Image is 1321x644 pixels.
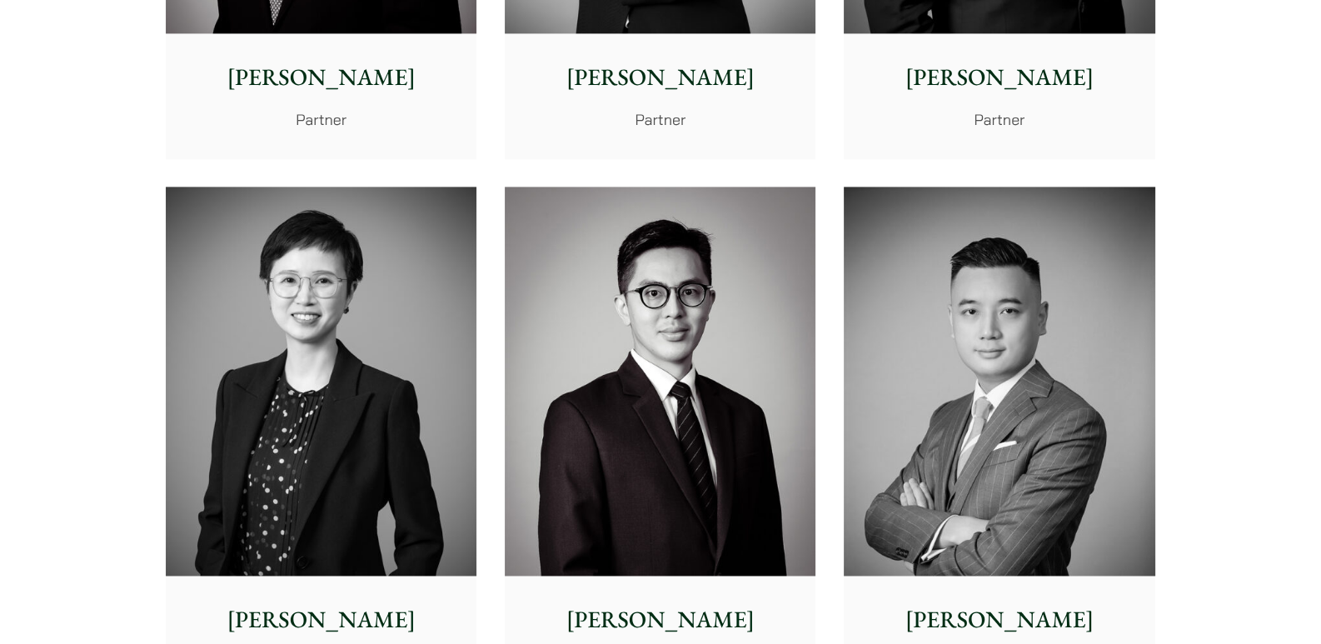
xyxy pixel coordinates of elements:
p: [PERSON_NAME] [518,602,802,637]
p: Partner [518,108,802,131]
p: [PERSON_NAME] [179,60,463,95]
p: [PERSON_NAME] [857,602,1141,637]
p: [PERSON_NAME] [857,60,1141,95]
p: Partner [857,108,1141,131]
p: Partner [179,108,463,131]
p: [PERSON_NAME] [179,602,463,637]
p: [PERSON_NAME] [518,60,802,95]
